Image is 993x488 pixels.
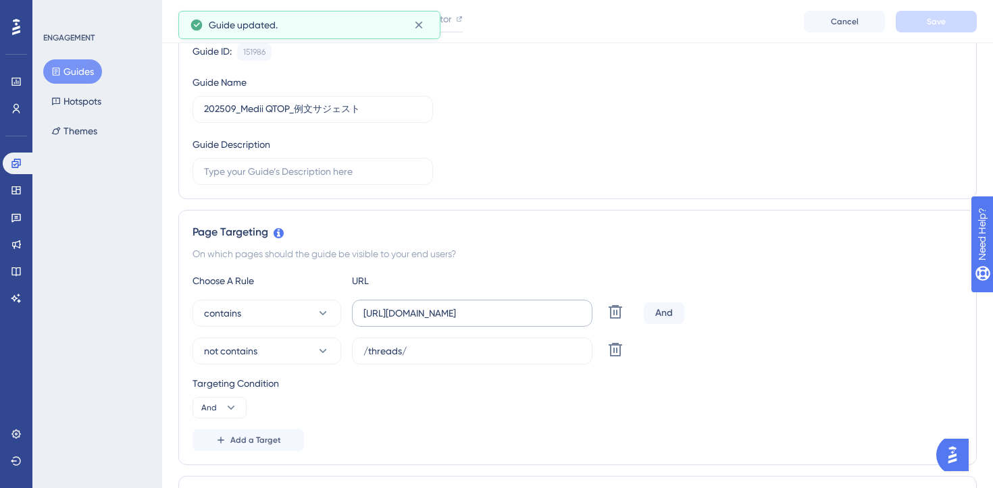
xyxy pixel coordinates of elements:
[230,435,281,445] span: Add a Target
[193,273,341,289] div: Choose A Rule
[204,305,241,321] span: contains
[193,136,270,153] div: Guide Description
[644,302,684,324] div: And
[43,89,109,113] button: Hotspots
[204,102,422,117] input: Type your Guide’s Name here
[896,11,977,32] button: Save
[193,43,232,61] div: Guide ID:
[204,343,257,359] span: not contains
[193,246,963,262] div: On which pages should the guide be visible to your end users?
[43,59,102,84] button: Guides
[243,47,265,57] div: 151986
[32,3,84,20] span: Need Help?
[363,306,581,321] input: yourwebsite.com/path
[193,429,304,451] button: Add a Target
[927,16,946,27] span: Save
[804,11,885,32] button: Cancel
[363,344,581,358] input: yourwebsite.com/path
[352,273,501,289] div: URL
[193,74,247,90] div: Guide Name
[193,375,963,391] div: Targeting Condition
[193,337,341,364] button: not contains
[193,224,963,240] div: Page Targeting
[43,119,105,143] button: Themes
[43,32,95,43] div: ENGAGEMENT
[936,435,977,475] iframe: UserGuiding AI Assistant Launcher
[201,402,217,413] span: And
[204,164,422,179] input: Type your Guide’s Description here
[193,300,341,327] button: contains
[193,397,247,418] button: And
[831,16,859,27] span: Cancel
[209,17,278,33] span: Guide updated.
